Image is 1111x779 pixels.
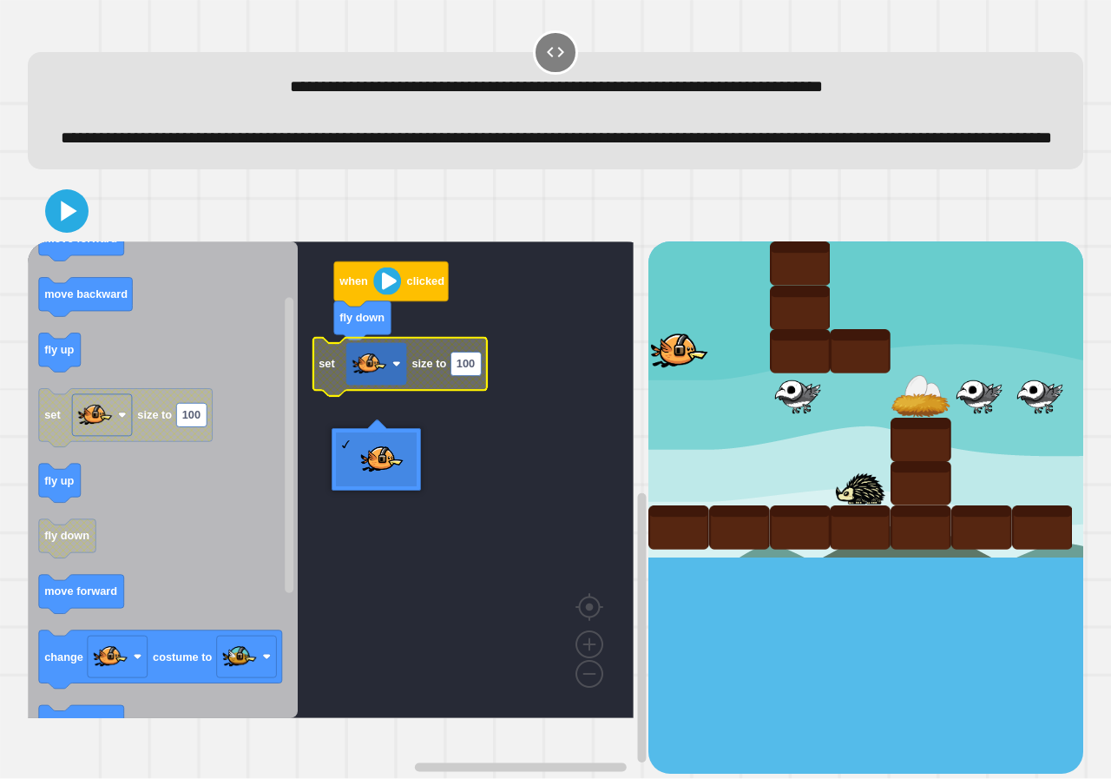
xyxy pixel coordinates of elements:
text: clicked [407,275,444,288]
text: set [319,358,335,371]
text: 100 [182,409,201,422]
text: set [44,409,61,422]
text: change [44,650,83,663]
text: costume to [153,650,212,663]
text: when [339,275,368,288]
text: fly up [44,343,74,356]
text: fly down [339,312,385,325]
div: Blockly Workspace [28,241,648,774]
text: size to [411,358,446,371]
text: move backward [44,287,128,300]
text: size to [137,409,172,422]
text: move forward [44,585,117,598]
text: 100 [457,358,475,371]
text: fly up [44,474,74,487]
text: move forward [44,716,117,729]
img: Bird [360,438,404,481]
text: move forward [44,232,117,245]
text: fly down [44,530,89,543]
